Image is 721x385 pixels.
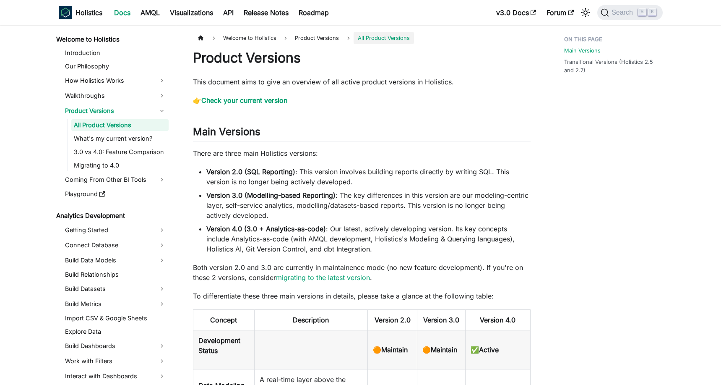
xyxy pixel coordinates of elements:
[193,32,531,44] nav: Breadcrumbs
[417,330,465,369] td: 🟠
[638,8,646,16] kbd: ⌘
[71,119,169,131] a: All Product Versions
[564,47,601,55] a: Main Versions
[75,8,102,18] b: Holistics
[193,148,531,158] p: There are three main Holistics versions:
[62,188,169,200] a: Playground
[193,50,531,66] h1: Product Versions
[59,6,72,19] img: Holistics
[62,60,169,72] a: Our Philosophy
[62,326,169,338] a: Explore Data
[62,173,169,186] a: Coming From Other BI Tools
[62,369,169,383] a: Interact with Dashboards
[276,273,370,282] a: migrating to the latest version
[239,6,294,19] a: Release Notes
[465,330,530,369] td: ✅
[62,297,169,311] a: Build Metrics
[368,310,417,330] th: Version 2.0
[541,6,579,19] a: Forum
[291,32,343,44] span: Product Versions
[62,282,169,296] a: Build Datasets
[62,254,169,267] a: Build Data Models
[201,96,287,105] a: Check your current version
[491,6,541,19] a: v3.0 Docs
[206,224,531,254] li: : Our latest, actively developing version. Its key concepts include Analytics-as-code (with AMQL ...
[381,346,408,354] strong: Maintain
[62,269,169,280] a: Build Relationships
[62,89,169,102] a: Walkthroughs
[62,238,169,252] a: Connect Database
[135,6,165,19] a: AMQL
[193,96,287,105] strong: 👉
[71,133,169,144] a: What's my current version?
[206,191,336,199] strong: Version 3.0 (Modelling-based Reporting)
[431,346,457,354] strong: Maintain
[479,346,499,354] strong: Active
[465,310,530,330] th: Version 4.0
[109,6,135,19] a: Docs
[71,146,169,158] a: 3.0 vs 4.0: Feature Comparison
[54,34,169,45] a: Welcome to Holistics
[254,310,367,330] th: Description
[62,104,169,118] a: Product Versions
[368,330,417,369] td: 🟠
[417,310,465,330] th: Version 3.0
[62,339,169,353] a: Build Dashboards
[609,9,638,16] span: Search
[218,6,239,19] a: API
[62,74,169,87] a: How Holistics Works
[62,312,169,324] a: Import CSV & Google Sheets
[206,167,531,187] li: : This version involves building reports directly by writing SQL. This version is no longer being...
[62,223,169,237] a: Getting Started
[62,47,169,59] a: Introduction
[206,190,531,220] li: : The key differences in this version are our modeling-centric layer, self-service analytics, mod...
[579,6,592,19] button: Switch between dark and light mode (currently light mode)
[193,291,531,301] p: To differentiate these three main versions in details, please take a glance at the following table:
[193,262,531,283] p: Both version 2.0 and 3.0 are currently in maintainence mode (no new feature development). If you'...
[219,32,281,44] span: Welcome to Holistics
[294,6,334,19] a: Roadmap
[54,210,169,222] a: Analytics Development
[354,32,414,44] span: All Product Versions
[648,8,656,16] kbd: K
[193,77,531,87] p: This document aims to give an overview of all active product versions in Holistics.
[193,126,531,141] h2: Main Versions
[597,5,662,20] button: Search (Command+K)
[564,58,658,74] a: Transitional Versions (Holistics 2.5 and 2.7)
[165,6,218,19] a: Visualizations
[206,225,326,233] strong: Version 4.0 (3.0 + Analytics-as-code)
[62,354,169,368] a: Work with Filters
[193,310,254,330] th: Concept
[198,336,240,355] strong: Development Status
[71,160,169,171] a: Migrating to 4.0
[193,32,209,44] a: Home page
[206,168,295,176] strong: Version 2.0 (SQL Reporting)
[59,6,102,19] a: HolisticsHolistics
[50,25,176,385] nav: Docs sidebar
